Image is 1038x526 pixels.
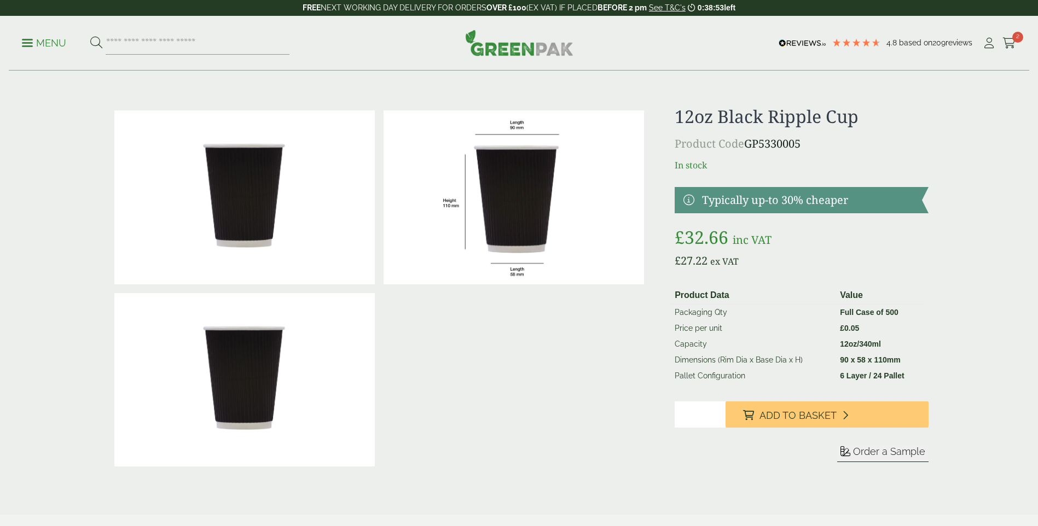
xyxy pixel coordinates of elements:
[22,37,66,48] a: Menu
[982,38,996,49] i: My Account
[840,355,901,364] strong: 90 x 58 x 110mm
[779,39,826,47] img: REVIEWS.io
[22,37,66,50] p: Menu
[675,106,928,127] h1: 12oz Black Ripple Cup
[840,340,881,348] strong: 12oz/340ml
[675,159,928,172] p: In stock
[836,287,924,305] th: Value
[649,3,686,12] a: See T&C's
[759,410,837,422] span: Add to Basket
[670,368,836,384] td: Pallet Configuration
[675,253,708,268] bdi: 27.22
[675,136,928,152] p: GP5330005
[724,3,735,12] span: left
[1002,35,1016,51] a: 2
[946,38,972,47] span: reviews
[465,30,573,56] img: GreenPak Supplies
[675,225,685,249] span: £
[1002,38,1016,49] i: Cart
[114,293,375,467] img: 12oz Black Ripple Cup Full Case Of 0
[675,225,728,249] bdi: 32.66
[670,336,836,352] td: Capacity
[114,110,375,284] img: 12oz Black Ripple Cup 0
[899,38,932,47] span: Based on
[670,352,836,368] td: Dimensions (Rim Dia x Base Dia x H)
[840,371,904,380] strong: 6 Layer / 24 Pallet
[486,3,526,12] strong: OVER £100
[710,255,739,267] span: ex VAT
[598,3,647,12] strong: BEFORE 2 pm
[840,324,844,332] span: £
[853,446,925,457] span: Order a Sample
[1012,32,1023,43] span: 2
[675,136,744,151] span: Product Code
[832,38,881,48] div: 4.78 Stars
[670,305,836,321] td: Packaging Qty
[726,401,929,428] button: Add to Basket
[733,232,772,247] span: inc VAT
[384,110,644,284] img: RippleCup_12ozBlack
[932,38,946,47] span: 209
[670,287,836,305] th: Product Data
[840,308,898,317] strong: Full Case of 500
[886,38,899,47] span: 4.8
[840,324,859,332] bdi: 0.05
[837,445,929,462] button: Order a Sample
[675,253,681,268] span: £
[698,3,724,12] span: 0:38:53
[303,3,321,12] strong: FREE
[670,320,836,336] td: Price per unit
